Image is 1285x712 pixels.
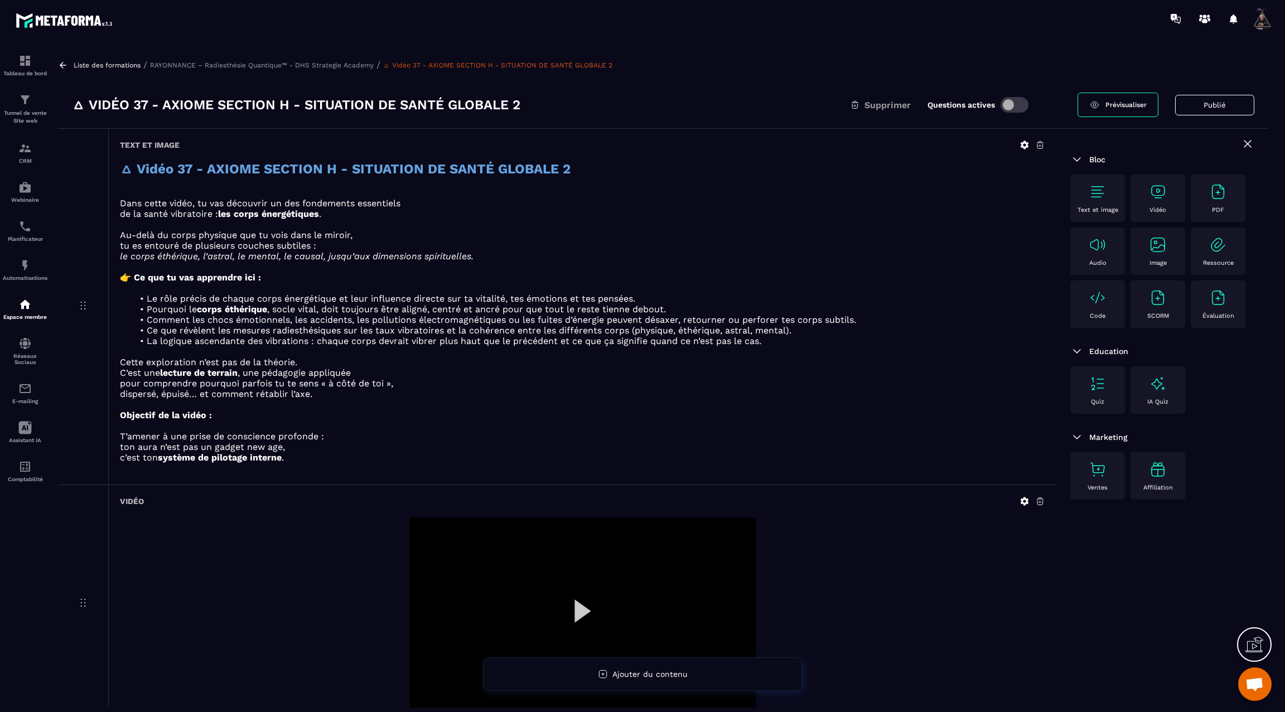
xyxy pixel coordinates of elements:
span: . [319,209,321,219]
label: Questions actives [927,100,995,109]
div: Ouvrir le chat [1238,667,1272,701]
span: / [376,60,380,70]
strong: 🜂 Vidéo 37 - AXIOME SECTION H - SITUATION DE SANTÉ GLOBALE 2 [120,161,571,177]
span: Le rôle précis de chaque corps énergétique et leur influence directe sur ta vitalité, tes émotion... [147,293,635,304]
em: le corps éthérique, l’astral, le mental, le causal, jusqu’aux dimensions spirituelles. [120,251,474,261]
img: text-image no-wra [1149,289,1167,307]
p: Ressource [1203,259,1234,267]
a: accountantaccountantComptabilité [3,452,47,491]
span: tu es entouré de plusieurs couches subtiles : [120,240,316,251]
p: Assistant IA [3,437,47,443]
img: logo [16,10,116,31]
h6: Text et image [120,141,180,149]
img: text-image no-wra [1209,236,1227,254]
h3: 🜂 Vidéo 37 - AXIOME SECTION H - SITUATION DE SANTÉ GLOBALE 2 [72,96,520,114]
p: Planificateur [3,236,47,242]
span: Marketing [1089,433,1128,442]
img: text-image no-wra [1089,289,1107,307]
a: emailemailE-mailing [3,374,47,413]
a: automationsautomationsWebinaire [3,172,47,211]
img: text-image [1149,461,1167,478]
span: Education [1089,347,1128,356]
p: Vidéo [1149,206,1166,214]
p: PDF [1212,206,1224,214]
strong: les corps énergétiques [218,209,319,219]
a: schedulerschedulerPlanificateur [3,211,47,250]
strong: 👉 Ce que tu vas apprendre ici : [120,272,261,283]
img: text-image no-wra [1089,375,1107,393]
p: Tunnel de vente Site web [3,109,47,125]
span: Ce que révèlent les mesures radiesthésiques sur les taux vibratoires et la cohérence entre les di... [147,325,791,336]
span: Comment les chocs émotionnels, les accidents, les pollutions électromagnétiques ou les fuites d’é... [147,314,856,325]
p: Affiliation [1143,484,1173,491]
span: c’est ton [120,452,158,463]
span: Supprimer [864,100,911,110]
img: accountant [18,460,32,473]
a: RAYONNANCE – Radiesthésie Quantique™ - DHS Strategie Academy [150,61,374,69]
p: CRM [3,158,47,164]
p: Code [1090,312,1105,319]
span: T’amener à une prise de conscience profonde : [120,431,324,442]
span: Dans cette vidéo, tu vas découvrir un des fondements essentiels [120,198,400,209]
img: arrow-down [1070,153,1084,166]
a: 🜂 Vidéo 37 - AXIOME SECTION H - SITUATION DE SANTÉ GLOBALE 2 [383,61,612,69]
a: formationformationTableau de bord [3,46,47,85]
span: Au-delà du corps physique que tu vois dans le miroir, [120,230,352,240]
strong: Objectif de la vidéo : [120,410,212,420]
img: automations [18,259,32,272]
a: social-networksocial-networkRéseaux Sociaux [3,328,47,374]
a: Prévisualiser [1078,93,1158,117]
a: automationsautomationsEspace membre [3,289,47,328]
strong: lecture de terrain [160,367,238,378]
p: Espace membre [3,314,47,320]
span: Prévisualiser [1105,101,1147,109]
span: ton aura n’est pas un gadget new age, [120,442,285,452]
p: Ventes [1088,484,1108,491]
img: text-image no-wra [1149,183,1167,201]
p: Automatisations [3,275,47,281]
p: SCORM [1147,312,1169,319]
span: La logique ascendante des vibrations : chaque corps devrait vibrer plus haut que le précédent et ... [147,336,761,346]
p: Webinaire [3,197,47,203]
a: formationformationTunnel de vente Site web [3,85,47,133]
span: Bloc [1089,155,1105,164]
img: text-image no-wra [1089,236,1107,254]
span: Ajouter du contenu [612,670,688,679]
img: arrow-down [1070,430,1084,444]
img: scheduler [18,220,32,233]
img: text-image [1149,375,1167,393]
img: text-image no-wra [1149,236,1167,254]
span: . [282,452,284,463]
strong: corps éthérique [197,304,267,314]
p: Image [1149,259,1167,267]
img: automations [18,181,32,194]
img: text-image no-wra [1209,183,1227,201]
span: Cette exploration n’est pas de la théorie. [120,357,297,367]
p: IA Quiz [1147,398,1168,405]
strong: système de pilotage interne [158,452,282,463]
a: formationformationCRM [3,133,47,172]
h6: Vidéo [120,497,144,506]
p: Comptabilité [3,476,47,482]
span: de la santé vibratoire : [120,209,218,219]
p: Audio [1089,259,1107,267]
img: social-network [18,337,32,350]
img: text-image no-wra [1209,289,1227,307]
span: , socle vital, doit toujours être aligné, centré et ancré pour que tout le reste tienne debout. [267,304,666,314]
p: Tableau de bord [3,70,47,76]
p: Text et image [1078,206,1118,214]
img: formation [18,54,32,67]
span: / [143,60,147,70]
span: Pourquoi le [147,304,197,314]
button: Publié [1175,95,1254,115]
img: formation [18,142,32,155]
span: C’est une [120,367,160,378]
p: Réseaux Sociaux [3,353,47,365]
img: arrow-down [1070,345,1084,358]
span: , une pédagogie appliquée [238,367,351,378]
img: automations [18,298,32,311]
a: Liste des formations [74,61,141,69]
a: automationsautomationsAutomatisations [3,250,47,289]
